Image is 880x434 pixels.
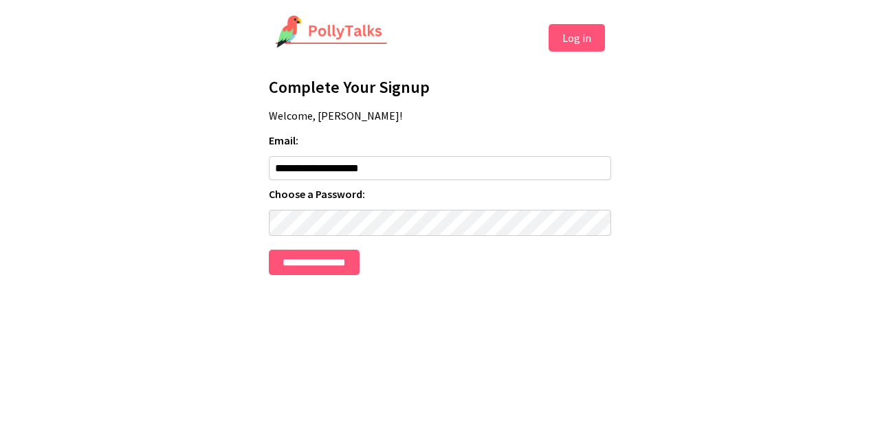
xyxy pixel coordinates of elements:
[269,133,611,147] label: Email:
[269,187,611,201] label: Choose a Password:
[269,109,611,122] p: Welcome, [PERSON_NAME]!
[269,76,611,98] h1: Complete Your Signup
[275,15,388,50] img: PollyTalks Logo
[549,24,605,52] button: Log in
